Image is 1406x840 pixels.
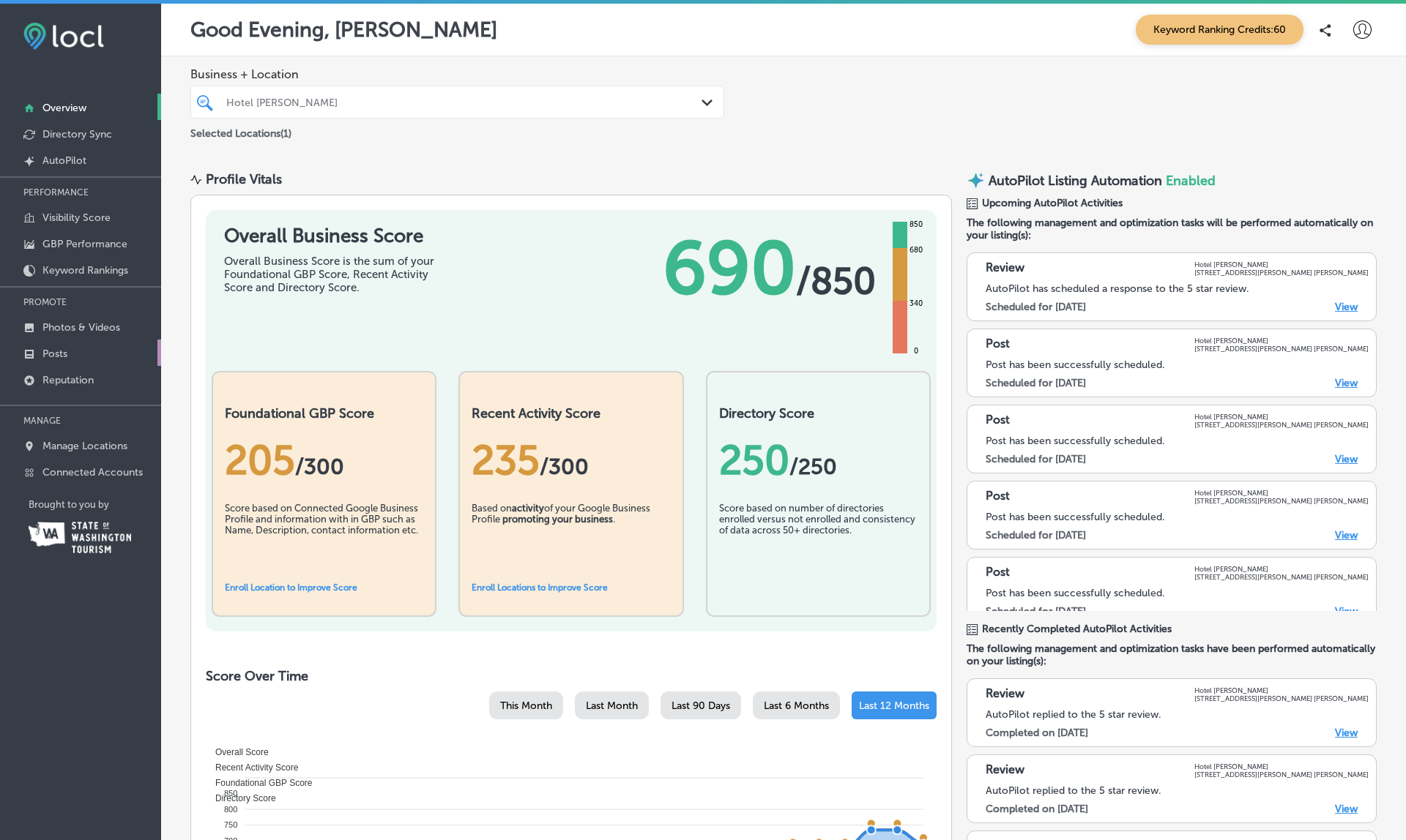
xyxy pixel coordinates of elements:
span: The following management and optimization tasks have been performed automatically on your listing... [967,642,1377,667]
div: Based on of your Google Business Profile . [472,503,670,576]
p: Selected Locations ( 1 ) [190,121,291,140]
a: Enroll Location to Improve Score [225,582,357,593]
div: 250 [719,436,918,484]
span: Business + Location [190,67,724,81]
div: Profile Vitals [206,171,282,187]
a: View [1335,605,1358,618]
label: Scheduled for [DATE] [986,377,1086,389]
a: View [1335,529,1358,541]
a: View [1335,301,1358,313]
span: Directory Score [204,793,276,803]
a: View [1335,453,1358,465]
span: Last 12 Months [859,700,929,712]
a: View [1335,377,1358,389]
a: View [1335,803,1358,815]
span: Last Month [586,700,638,712]
span: This Month [500,700,552,712]
b: promoting your business [502,514,613,525]
p: [STREET_ADDRESS][PERSON_NAME] [PERSON_NAME] [1194,497,1369,505]
b: activity [512,503,544,514]
p: Post [986,337,1010,353]
p: AutoPilot Listing Automation [989,173,1162,189]
a: Enroll Locations to Improve Score [472,582,608,593]
a: View [1335,727,1358,739]
h2: Foundational GBP Score [225,405,423,421]
div: Score based on number of directories enrolled versus not enrolled and consistency of data across ... [719,503,918,576]
tspan: 800 [224,805,237,814]
div: AutoPilot replied to the 5 star review. [986,784,1369,797]
div: AutoPilot has scheduled a response to the 5 star review. [986,282,1369,295]
h2: Recent Activity Score [472,405,670,421]
p: Brought to you by [29,499,161,510]
span: /250 [789,454,837,480]
div: 850 [907,219,926,230]
p: [STREET_ADDRESS][PERSON_NAME] [PERSON_NAME] [1194,345,1369,353]
h2: Score Over Time [206,668,937,684]
div: Post has been successfully scheduled. [986,511,1369,523]
div: 235 [472,436,670,484]
div: Post has been successfully scheduled. [986,587,1369,599]
tspan: 750 [224,820,237,829]
p: Post [986,489,1010,505]
p: [STREET_ADDRESS][PERSON_NAME] [PERSON_NAME] [1194,694,1369,702]
span: Keyword Ranking Credits: 60 [1136,15,1303,45]
div: Score based on Connected Google Business Profile and information with in GBP such as Name, Descri... [225,503,423,576]
h1: Overall Business Score [224,225,444,247]
p: [STREET_ADDRESS][PERSON_NAME] [PERSON_NAME] [1194,421,1369,429]
p: Posts [42,348,67,360]
label: Scheduled for [DATE] [986,529,1086,541]
p: Hotel [PERSON_NAME] [1194,413,1369,421]
h2: Directory Score [719,405,918,421]
div: Post has been successfully scheduled. [986,435,1369,447]
label: Scheduled for [DATE] [986,301,1086,313]
p: Hotel [PERSON_NAME] [1194,337,1369,345]
span: Foundational GBP Score [204,778,313,788]
img: fda3e92497d09a02dc62c9cd864e3231.png [23,23,104,50]
span: / 300 [295,454,344,480]
p: Post [986,565,1010,581]
p: Manage Locations [42,440,127,452]
p: [STREET_ADDRESS][PERSON_NAME] [PERSON_NAME] [1194,770,1369,779]
span: The following management and optimization tasks will be performed automatically on your listing(s): [967,217,1377,241]
span: /300 [540,454,589,480]
p: Hotel [PERSON_NAME] [1194,489,1369,497]
p: Post [986,413,1010,429]
p: Overview [42,102,86,114]
div: 205 [225,436,423,484]
label: Scheduled for [DATE] [986,453,1086,465]
span: Recently Completed AutoPilot Activities [982,623,1172,635]
p: Hotel [PERSON_NAME] [1194,762,1369,770]
p: Directory Sync [42,128,112,140]
p: Keyword Rankings [42,264,128,277]
label: Scheduled for [DATE] [986,605,1086,618]
p: Hotel [PERSON_NAME] [1194,565,1369,573]
img: autopilot-icon [967,171,985,190]
p: GBP Performance [42,238,127,250]
span: Overall Score [204,747,269,757]
div: 0 [911,345,921,357]
label: Completed on [DATE] [986,727,1088,739]
label: Completed on [DATE] [986,803,1088,815]
div: 680 [907,244,926,256]
span: Enabled [1166,173,1216,189]
p: Connected Accounts [42,466,143,479]
p: [STREET_ADDRESS][PERSON_NAME] [PERSON_NAME] [1194,573,1369,581]
p: Visibility Score [42,211,111,224]
span: Recent Activity Score [204,762,298,773]
p: Hotel [PERSON_NAME] [1194,686,1369,694]
div: AutoPilot replied to the 5 star review. [986,708,1369,721]
p: AutoPilot [42,154,86,167]
span: Last 6 Months [764,700,829,712]
span: Last 90 Days [672,700,730,712]
p: Review [986,686,1024,702]
span: / 850 [796,259,876,303]
p: Review [986,260,1024,277]
p: Review [986,762,1024,779]
span: Upcoming AutoPilot Activities [982,197,1123,209]
div: Hotel [PERSON_NAME] [226,96,703,108]
p: [STREET_ADDRESS][PERSON_NAME] [PERSON_NAME] [1194,269,1369,277]
div: Overall Business Score is the sum of your Foundational GBP Score, Recent Activity Score and Direc... [224,255,444,294]
img: Washington Tourism [29,522,131,553]
p: Reputation [42,374,94,386]
div: Post has been successfully scheduled. [986,359,1369,371]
